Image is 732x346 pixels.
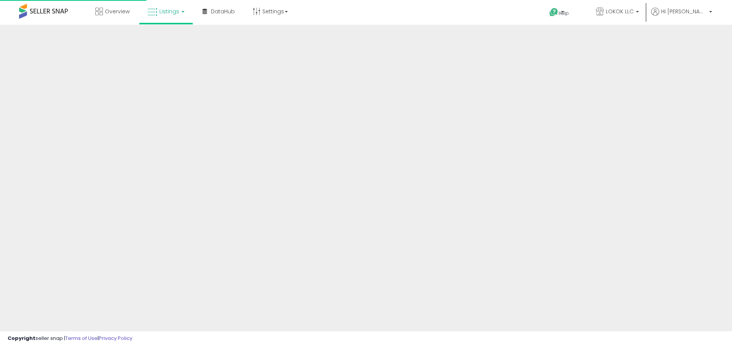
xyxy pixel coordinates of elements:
span: Overview [105,8,130,15]
span: Listings [159,8,179,15]
a: Terms of Use [65,335,98,342]
a: Hi [PERSON_NAME] [651,8,712,25]
span: Help [559,10,569,16]
span: DataHub [211,8,235,15]
strong: Copyright [8,335,35,342]
a: Privacy Policy [99,335,132,342]
a: Help [543,2,584,25]
div: seller snap | | [8,335,132,342]
span: LOKOK LLC [606,8,634,15]
i: Get Help [549,8,559,17]
span: Hi [PERSON_NAME] [661,8,707,15]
